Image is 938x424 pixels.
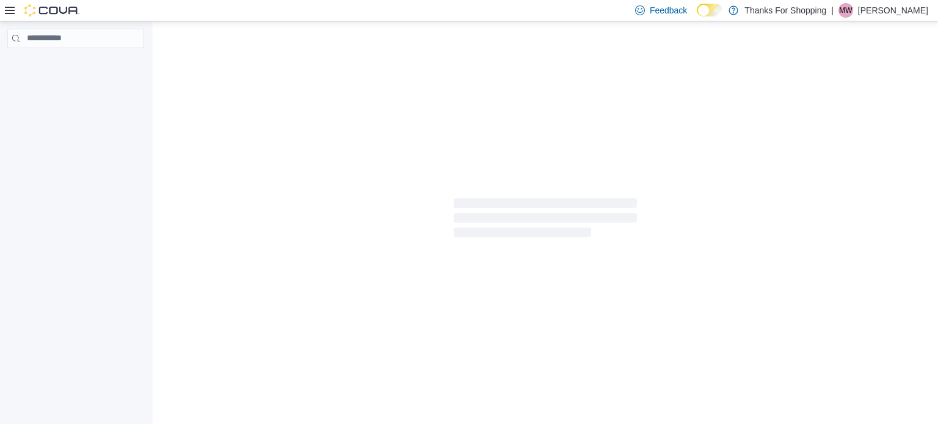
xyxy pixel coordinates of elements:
input: Dark Mode [697,4,722,16]
div: Marsell Walker [838,3,853,18]
p: | [831,3,834,18]
nav: Complex example [7,51,144,80]
span: Loading [454,201,637,240]
span: MW [839,3,852,18]
img: Cova [24,4,79,16]
span: Feedback [650,4,687,16]
p: Thanks For Shopping [744,3,826,18]
p: [PERSON_NAME] [858,3,928,18]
